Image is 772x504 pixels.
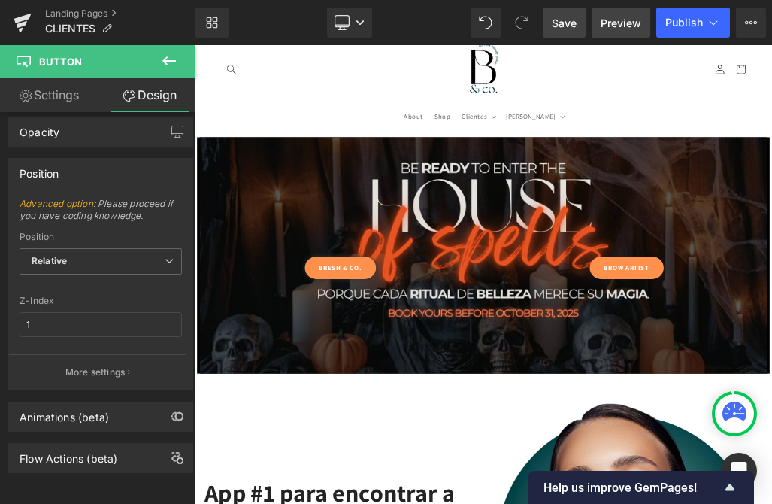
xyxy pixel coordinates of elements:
[32,255,67,266] b: Relative
[471,8,501,38] button: Undo
[412,97,481,129] summary: Clientes
[20,198,93,209] a: Advanced option
[665,17,703,29] span: Publish
[656,8,730,38] button: Publish
[721,453,757,489] div: Open Intercom Messenger
[601,15,641,31] span: Preview
[543,481,721,495] span: Help us improve GemPages!
[736,8,766,38] button: More
[543,478,739,496] button: Show survey - Help us improve GemPages!
[101,78,198,112] a: Design
[20,296,182,306] div: Z-Index
[320,97,368,129] a: About
[20,232,182,242] div: Position
[622,333,739,369] a: BROW ARTIST
[65,366,126,379] p: More settings
[20,444,117,465] div: Flow Actions (beta)
[39,56,82,68] span: Button
[45,8,195,20] a: Landing Pages
[20,159,59,180] div: Position
[195,8,229,38] a: New Library
[490,106,569,120] span: [PERSON_NAME]
[481,97,589,129] summary: [PERSON_NAME]
[45,23,95,35] span: CLIENTES
[552,15,577,31] span: Save
[9,354,186,390] button: More settings
[20,198,182,232] span: : Please proceed if you have coding knowledge.
[20,117,59,138] div: Opacity
[368,97,411,129] a: Shop
[329,106,359,120] span: About
[20,402,109,424] div: Animations (beta)
[41,22,74,55] summary: Search
[421,106,461,120] span: Clientes
[592,8,650,38] a: Preview
[507,8,537,38] button: Redo
[174,333,286,369] a: BRESH & CO.
[377,106,402,120] span: Shop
